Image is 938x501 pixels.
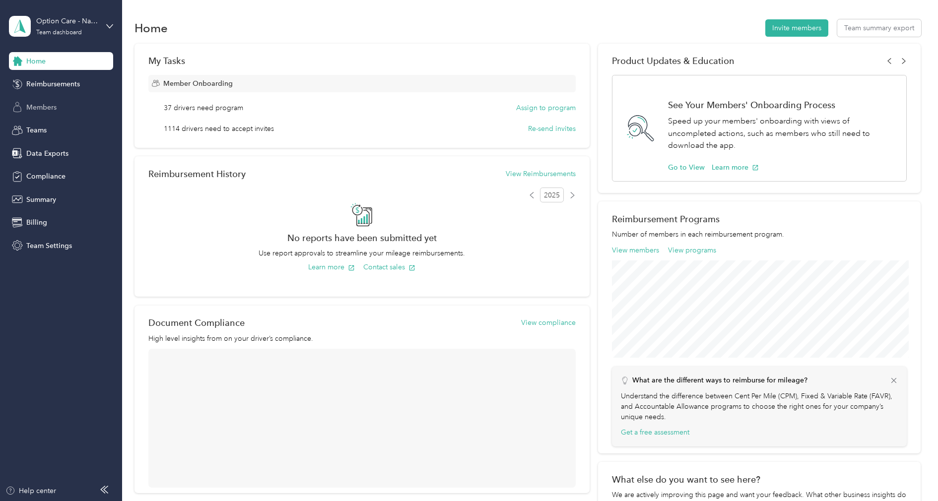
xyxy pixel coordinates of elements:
p: Use report approvals to streamline your mileage reimbursements. [148,248,576,258]
span: Product Updates & Education [612,56,735,66]
button: Re-send invites [528,124,576,134]
h2: No reports have been submitted yet [148,233,576,243]
span: 37 drivers need program [164,103,243,113]
button: Get a free assessment [621,427,689,438]
div: My Tasks [148,56,576,66]
span: Members [26,102,57,113]
p: Speed up your members' onboarding with views of uncompleted actions, such as members who still ne... [668,115,896,152]
span: Team Settings [26,241,72,251]
span: Summary [26,194,56,205]
button: Go to View [668,162,705,173]
span: Billing [26,217,47,228]
span: Member Onboarding [163,78,233,89]
button: Learn more [712,162,759,173]
span: 1114 drivers need to accept invites [164,124,274,134]
span: Compliance [26,171,66,182]
h1: See Your Members' Onboarding Process [668,100,896,110]
div: Option Care - Naven Health [36,16,98,26]
button: Learn more [308,262,355,272]
span: Teams [26,125,47,135]
button: View programs [668,245,716,255]
p: High level insights from on your driver’s compliance. [148,333,576,344]
h2: Reimbursement History [148,169,246,179]
iframe: Everlance-gr Chat Button Frame [882,445,938,501]
button: View Reimbursements [506,169,576,179]
button: Team summary export [837,19,921,37]
button: View compliance [521,317,576,328]
h1: Home [134,23,168,33]
span: Reimbursements [26,79,80,89]
button: Contact sales [363,262,415,272]
button: View members [612,245,659,255]
p: What are the different ways to reimburse for mileage? [632,375,807,385]
span: 2025 [540,188,564,202]
h2: Reimbursement Programs [612,214,907,224]
button: Help center [5,486,56,496]
p: Number of members in each reimbursement program. [612,229,907,240]
span: Data Exports [26,148,68,159]
button: Assign to program [516,103,576,113]
h2: Document Compliance [148,317,245,328]
div: Team dashboard [36,30,82,36]
button: Invite members [765,19,828,37]
p: Understand the difference between Cent Per Mile (CPM), Fixed & Variable Rate (FAVR), and Accounta... [621,391,898,422]
div: What else do you want to see here? [612,474,907,485]
span: Home [26,56,46,66]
